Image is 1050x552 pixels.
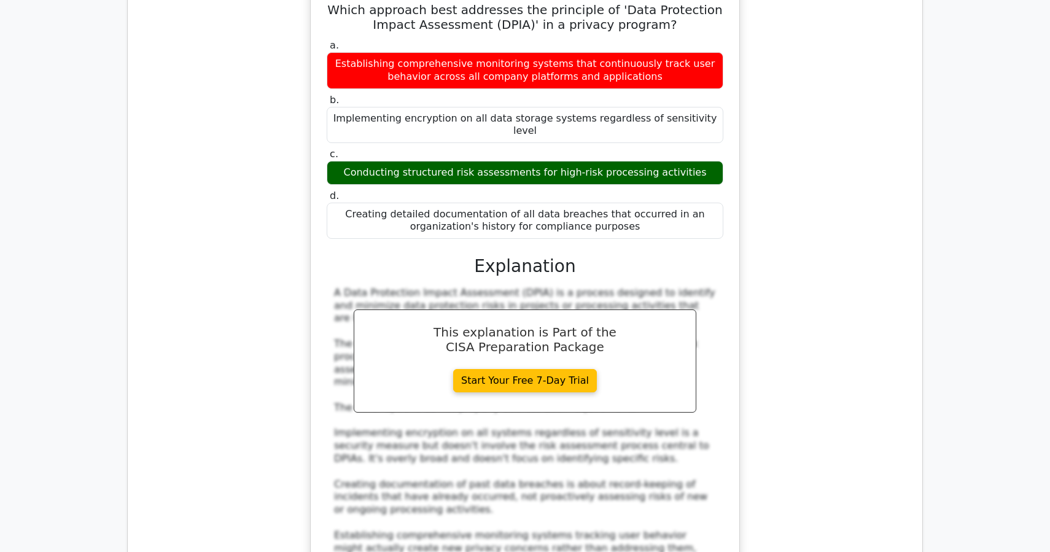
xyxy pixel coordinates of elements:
h5: Which approach best addresses the principle of 'Data Protection Impact Assessment (DPIA)' in a pr... [325,2,725,32]
h3: Explanation [334,256,716,277]
div: Implementing encryption on all data storage systems regardless of sensitivity level [327,107,723,144]
a: Start Your Free 7-Day Trial [453,369,597,392]
span: d. [330,190,339,201]
span: b. [330,94,339,106]
div: Creating detailed documentation of all data breaches that occurred in an organization's history f... [327,203,723,239]
span: c. [330,148,338,160]
div: Conducting structured risk assessments for high-risk processing activities [327,161,723,185]
div: Establishing comprehensive monitoring systems that continuously track user behavior across all co... [327,52,723,89]
span: a. [330,39,339,51]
